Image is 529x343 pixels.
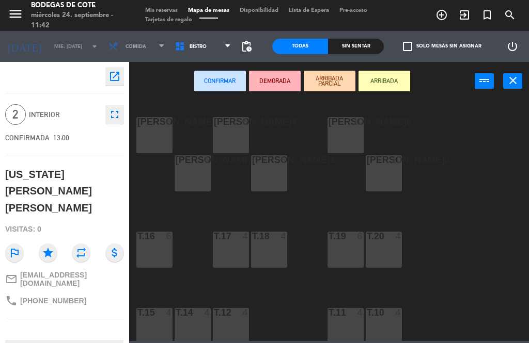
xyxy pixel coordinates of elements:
[137,117,138,126] div: [PERSON_NAME]3
[166,117,172,126] div: 6
[204,155,210,165] div: 6
[31,10,125,30] div: miércoles 24. septiembre - 11:42
[166,232,172,241] div: 6
[20,271,124,287] span: [EMAIL_ADDRESS][DOMAIN_NAME]
[8,6,23,22] i: menu
[53,134,69,142] span: 13:00
[31,1,125,11] div: Bodegas de Cote
[5,295,18,307] i: phone
[391,155,401,165] div: 10
[395,308,401,317] div: 4
[357,232,363,241] div: 6
[481,9,493,21] i: turned_in_not
[140,8,183,13] span: Mis reservas
[507,74,519,87] i: close
[353,117,363,126] div: 10
[475,73,494,89] button: power_input
[329,308,329,317] div: T.11
[458,9,471,21] i: exit_to_app
[140,17,197,23] span: Tarjetas de regalo
[304,71,355,91] button: ARRIBADA PARCIAL
[137,232,138,241] div: T.16
[329,117,329,126] div: [PERSON_NAME]5
[281,155,287,165] div: 6
[328,39,384,54] div: Sin sentar
[5,220,124,238] div: Visitas: 0
[242,308,248,317] div: 4
[88,40,101,53] i: arrow_drop_down
[284,8,334,13] span: Lista de Espera
[359,71,410,91] button: ARRIBADA
[105,67,124,86] button: open_in_new
[190,44,207,50] span: Bistro
[166,308,172,317] div: 4
[5,104,26,125] span: 2
[29,109,100,121] span: Interior
[504,9,516,21] i: search
[430,6,453,24] span: RESERVAR MESA
[499,6,521,24] span: BUSCAR
[5,271,124,287] a: mail_outline[EMAIL_ADDRESS][DOMAIN_NAME]
[435,9,448,21] i: add_circle_outline
[281,232,287,241] div: 4
[334,8,372,13] span: Pre-acceso
[242,232,248,241] div: 4
[39,243,57,262] i: star
[137,308,138,317] div: T.15
[5,134,50,142] span: CONFIRMADA
[105,243,124,262] i: attach_money
[204,308,210,317] div: 4
[20,297,86,305] span: [PHONE_NUMBER]
[108,70,121,83] i: open_in_new
[249,71,301,91] button: DEMORADA
[240,40,253,53] span: pending_actions
[194,71,246,91] button: Confirmar
[8,6,23,25] button: menu
[403,42,412,51] span: check_box_outline_blank
[503,73,522,89] button: close
[272,39,328,54] div: Todas
[395,232,401,241] div: 4
[453,6,476,24] span: WALK IN
[478,74,491,87] i: power_input
[72,243,90,262] i: repeat
[5,243,24,262] i: outlined_flag
[506,40,519,53] i: power_settings_new
[476,6,499,24] span: Reserva especial
[329,232,329,241] div: T.19
[126,44,146,50] span: Comida
[5,273,18,285] i: mail_outline
[357,308,363,317] div: 4
[235,8,284,13] span: Disponibilidad
[403,42,481,51] label: Solo mesas sin asignar
[108,108,121,121] i: fullscreen
[183,8,235,13] span: Mapa de mesas
[5,166,124,217] div: [US_STATE][PERSON_NAME] [PERSON_NAME]
[105,105,124,124] button: fullscreen
[242,117,248,126] div: 6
